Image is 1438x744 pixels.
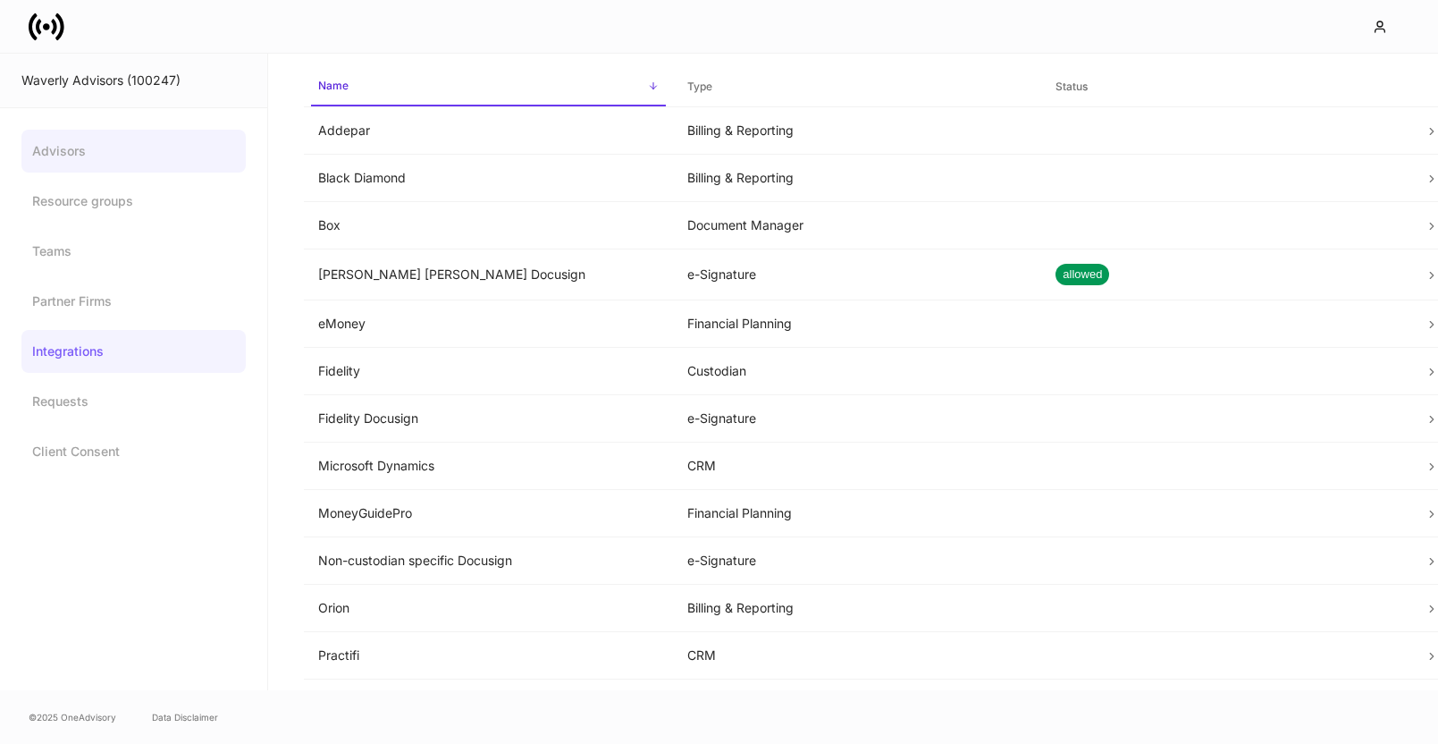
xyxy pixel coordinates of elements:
[29,710,116,724] span: © 2025 OneAdvisory
[673,249,1042,300] td: e-Signature
[304,348,673,395] td: Fidelity
[21,230,246,273] a: Teams
[304,155,673,202] td: Black Diamond
[1055,78,1088,95] h6: Status
[21,280,246,323] a: Partner Firms
[152,710,218,724] a: Data Disclaimer
[304,443,673,490] td: Microsoft Dynamics
[318,77,349,94] h6: Name
[21,380,246,423] a: Requests
[21,430,246,473] a: Client Consent
[304,537,673,585] td: Non-custodian specific Docusign
[673,490,1042,537] td: Financial Planning
[673,395,1042,443] td: e-Signature
[304,202,673,249] td: Box
[673,202,1042,249] td: Document Manager
[21,330,246,373] a: Integrations
[304,585,673,632] td: Orion
[673,443,1042,490] td: CRM
[304,395,673,443] td: Fidelity Docusign
[304,107,673,155] td: Addepar
[673,155,1042,202] td: Billing & Reporting
[21,180,246,223] a: Resource groups
[673,300,1042,348] td: Financial Planning
[304,680,673,727] td: Redtail
[304,249,673,300] td: [PERSON_NAME] [PERSON_NAME] Docusign
[21,130,246,173] a: Advisors
[304,300,673,348] td: eMoney
[1055,266,1109,283] span: allowed
[673,537,1042,585] td: e-Signature
[680,69,1035,106] span: Type
[673,348,1042,395] td: Custodian
[673,585,1042,632] td: Billing & Reporting
[311,68,666,106] span: Name
[673,107,1042,155] td: Billing & Reporting
[687,78,712,95] h6: Type
[1048,69,1403,106] span: Status
[673,680,1042,727] td: CRM
[304,490,673,537] td: MoneyGuidePro
[21,72,246,89] div: Waverly Advisors (100247)
[673,632,1042,680] td: CRM
[304,632,673,680] td: Practifi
